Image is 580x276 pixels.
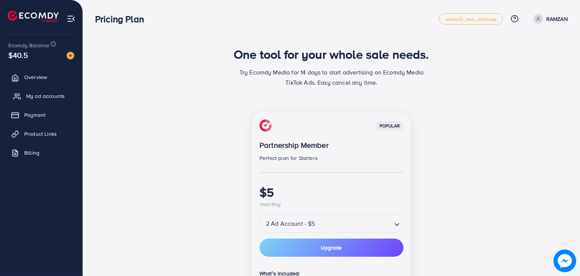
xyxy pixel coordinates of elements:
[95,14,150,25] h3: Pricing Plan
[6,126,77,141] a: Product Links
[260,239,403,257] button: Upgrade
[234,47,429,61] h1: One tool for your whole sale needs.
[67,52,74,59] img: image
[260,141,403,150] p: Partnership Member
[6,70,77,85] a: Overview
[6,145,77,160] a: Billing
[260,154,403,163] p: Perfect plan for Starters
[446,17,496,22] span: adreach_new_package
[6,107,77,122] a: Payment
[546,14,568,23] p: RAMZAN
[24,149,39,157] span: Billing
[8,11,59,22] img: logo
[376,121,403,130] div: popular
[260,185,403,199] h1: $5
[6,88,77,104] a: My ad accounts
[260,200,281,208] span: \monthly
[317,217,391,230] input: Search for option
[260,214,403,233] div: Search for option
[260,119,272,132] img: img
[530,14,568,24] a: RAMZAN
[553,250,576,272] img: image
[237,67,426,88] p: Try Ecomdy Media for 14 days to start advertising on Ecomdy Media TikTok Ads. Easy cancel any time.
[67,14,75,23] img: menu
[264,217,317,230] span: 2 Ad Account - $5
[24,111,45,119] span: Payment
[321,245,342,250] span: Upgrade
[439,13,503,25] a: adreach_new_package
[24,130,57,138] span: Product Links
[8,42,49,49] span: Ecomdy Balance
[24,73,47,81] span: Overview
[8,50,28,60] span: $40.5
[26,92,65,100] span: My ad accounts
